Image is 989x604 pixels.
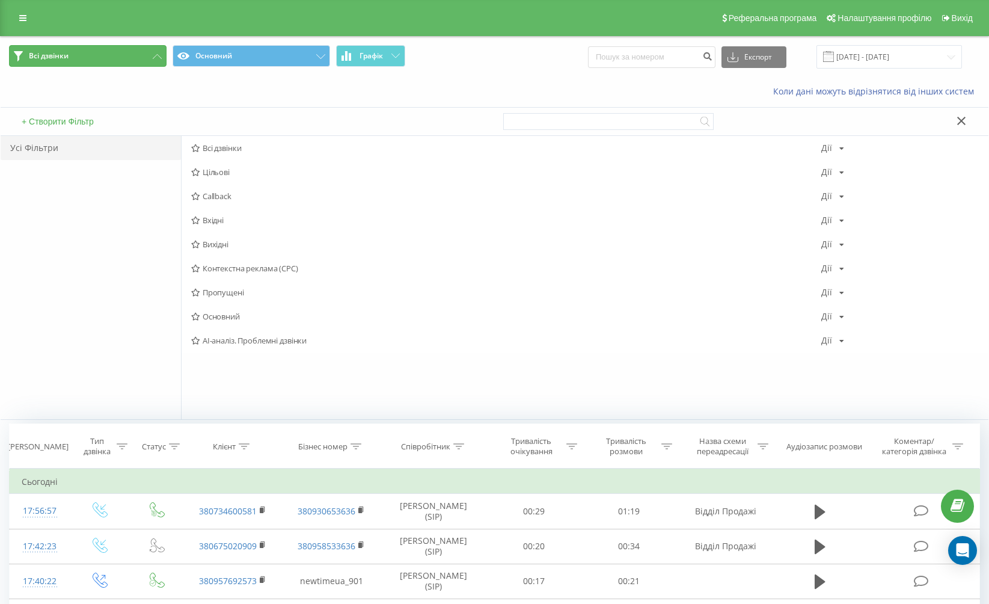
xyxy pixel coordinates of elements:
[821,168,832,176] div: Дії
[773,85,980,97] a: Коли дані можуть відрізнятися вiд інших систем
[22,535,58,558] div: 17:42:23
[191,264,821,273] span: Контекстна реклама (CPC)
[213,442,236,452] div: Клієнт
[282,564,381,599] td: newtimeua_901
[191,336,821,345] span: AI-аналіз. Проблемні дзвінки
[336,45,405,67] button: Графік
[10,470,980,494] td: Сьогодні
[953,116,970,128] button: Закрити
[29,51,69,61] span: Всі дзвінки
[948,536,977,565] div: Open Intercom Messenger
[499,436,563,457] div: Тривалість очікування
[676,494,775,529] td: Відділ Продажі
[142,442,166,452] div: Статус
[199,505,257,517] a: 380734600581
[191,168,821,176] span: Цільові
[191,216,821,224] span: Вхідні
[821,288,832,297] div: Дії
[821,312,832,321] div: Дії
[9,45,167,67] button: Всі дзвінки
[191,192,821,200] span: Callback
[8,442,69,452] div: [PERSON_NAME]
[588,46,715,68] input: Пошук за номером
[1,136,181,160] div: Усі Фільтри
[837,13,931,23] span: Налаштування профілю
[199,575,257,587] a: 380957692573
[581,494,676,529] td: 01:19
[721,46,786,68] button: Експорт
[786,442,862,452] div: Аудіозапис розмови
[298,540,355,552] a: 380958533636
[487,529,582,564] td: 00:20
[879,436,949,457] div: Коментар/категорія дзвінка
[581,564,676,599] td: 00:21
[22,499,58,523] div: 17:56:57
[821,216,832,224] div: Дії
[360,52,383,60] span: Графік
[191,312,821,321] span: Основний
[298,505,355,517] a: 380930653636
[381,494,486,529] td: [PERSON_NAME] (SIP)
[298,442,348,452] div: Бізнес номер
[821,240,832,248] div: Дії
[821,264,832,273] div: Дії
[676,529,775,564] td: Відділ Продажі
[18,116,97,127] button: + Створити Фільтр
[821,192,832,200] div: Дії
[173,45,330,67] button: Основний
[690,436,755,457] div: Назва схеми переадресації
[821,336,832,345] div: Дії
[191,144,821,152] span: Всі дзвінки
[487,494,582,529] td: 00:29
[581,529,676,564] td: 00:34
[199,540,257,552] a: 380675020909
[81,436,114,457] div: Тип дзвінка
[952,13,973,23] span: Вихід
[487,564,582,599] td: 00:17
[191,288,821,297] span: Пропущені
[22,570,58,593] div: 17:40:22
[401,442,450,452] div: Співробітник
[821,144,832,152] div: Дії
[594,436,658,457] div: Тривалість розмови
[381,529,486,564] td: [PERSON_NAME] (SIP)
[729,13,817,23] span: Реферальна програма
[191,240,821,248] span: Вихідні
[381,564,486,599] td: [PERSON_NAME] (SIP)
